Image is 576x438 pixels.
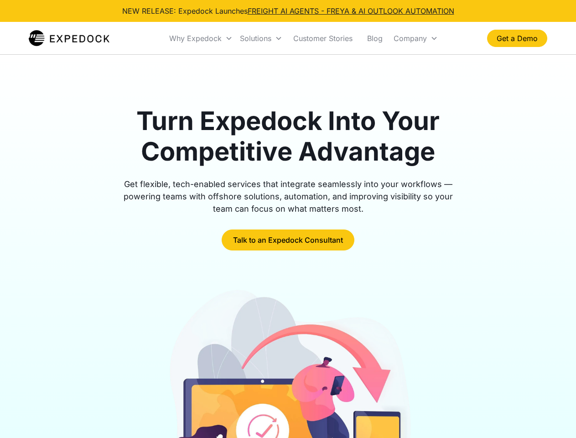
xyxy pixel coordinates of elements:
[113,178,463,215] div: Get flexible, tech-enabled services that integrate seamlessly into your workflows — powering team...
[286,23,360,54] a: Customer Stories
[248,6,454,16] a: FREIGHT AI AGENTS - FREYA & AI OUTLOOK AUTOMATION
[487,30,547,47] a: Get a Demo
[236,23,286,54] div: Solutions
[222,229,354,250] a: Talk to an Expedock Consultant
[390,23,441,54] div: Company
[169,34,222,43] div: Why Expedock
[394,34,427,43] div: Company
[29,29,109,47] img: Expedock Logo
[240,34,271,43] div: Solutions
[166,23,236,54] div: Why Expedock
[122,5,454,16] div: NEW RELEASE: Expedock Launches
[360,23,390,54] a: Blog
[113,106,463,167] h1: Turn Expedock Into Your Competitive Advantage
[29,29,109,47] a: home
